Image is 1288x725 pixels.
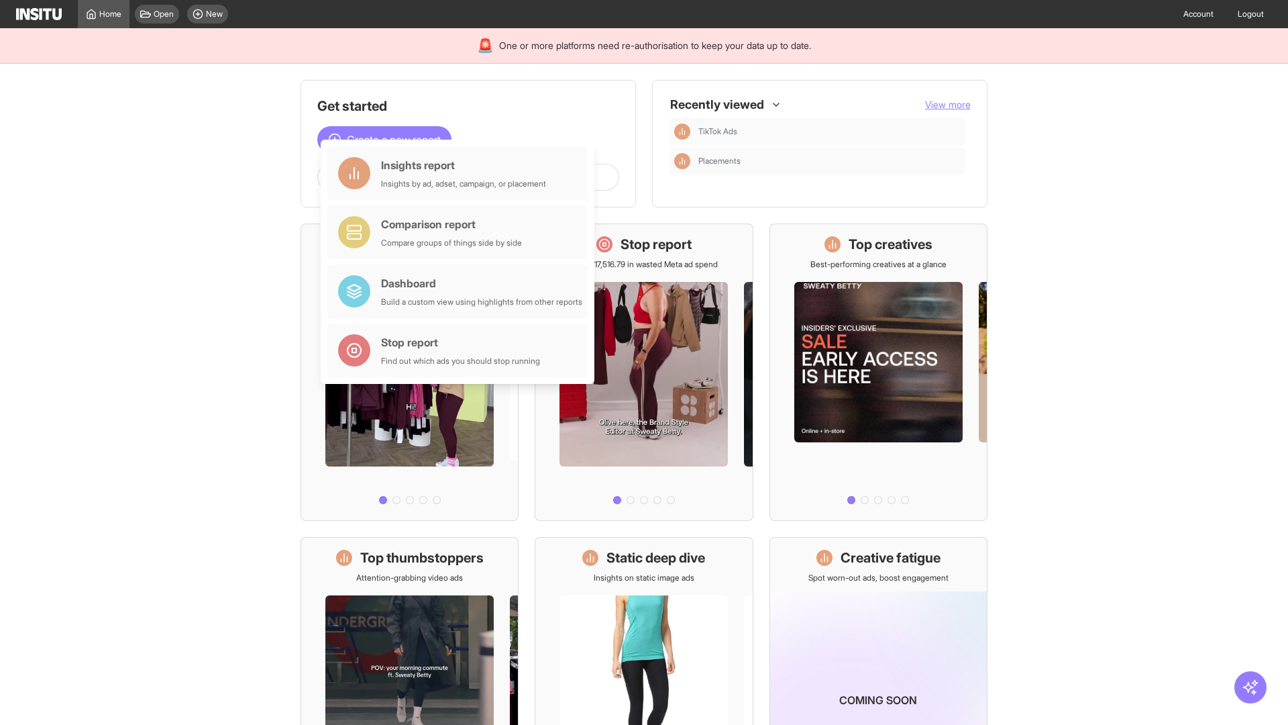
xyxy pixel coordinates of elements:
h1: Top creatives [849,235,932,254]
p: Insights on static image ads [594,573,694,583]
span: View more [925,99,971,110]
span: One or more platforms need re-authorisation to keep your data up to date. [499,39,811,52]
div: Insights [674,124,690,140]
button: Create a new report [317,126,451,153]
span: Home [99,9,121,19]
h1: Stop report [621,235,692,254]
div: Compare groups of things side by side [381,238,522,248]
div: Build a custom view using highlights from other reports [381,297,582,307]
span: Placements [698,156,960,166]
button: View more [925,98,971,111]
p: Save £17,516.79 in wasted Meta ad spend [570,259,718,270]
span: Placements [698,156,741,166]
a: Stop reportSave £17,516.79 in wasted Meta ad spend [535,224,753,521]
h1: Get started [317,97,619,115]
p: Best-performing creatives at a glance [810,259,947,270]
h1: Top thumbstoppers [360,548,484,567]
span: Create a new report [347,132,441,148]
a: Top creativesBest-performing creatives at a glance [769,224,987,521]
div: Insights [674,153,690,169]
span: TikTok Ads [698,126,960,137]
p: Attention-grabbing video ads [356,573,463,583]
div: Dashboard [381,275,582,291]
div: Insights report [381,157,546,173]
div: Comparison report [381,216,522,232]
span: New [206,9,223,19]
div: Insights by ad, adset, campaign, or placement [381,179,546,189]
div: Find out which ads you should stop running [381,356,540,367]
div: Stop report [381,334,540,350]
div: 🚨 [477,36,494,55]
img: Logo [16,8,62,20]
h1: Static deep dive [606,548,705,567]
span: Open [154,9,174,19]
span: TikTok Ads [698,126,737,137]
a: What's live nowSee all active ads instantly [301,224,519,521]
